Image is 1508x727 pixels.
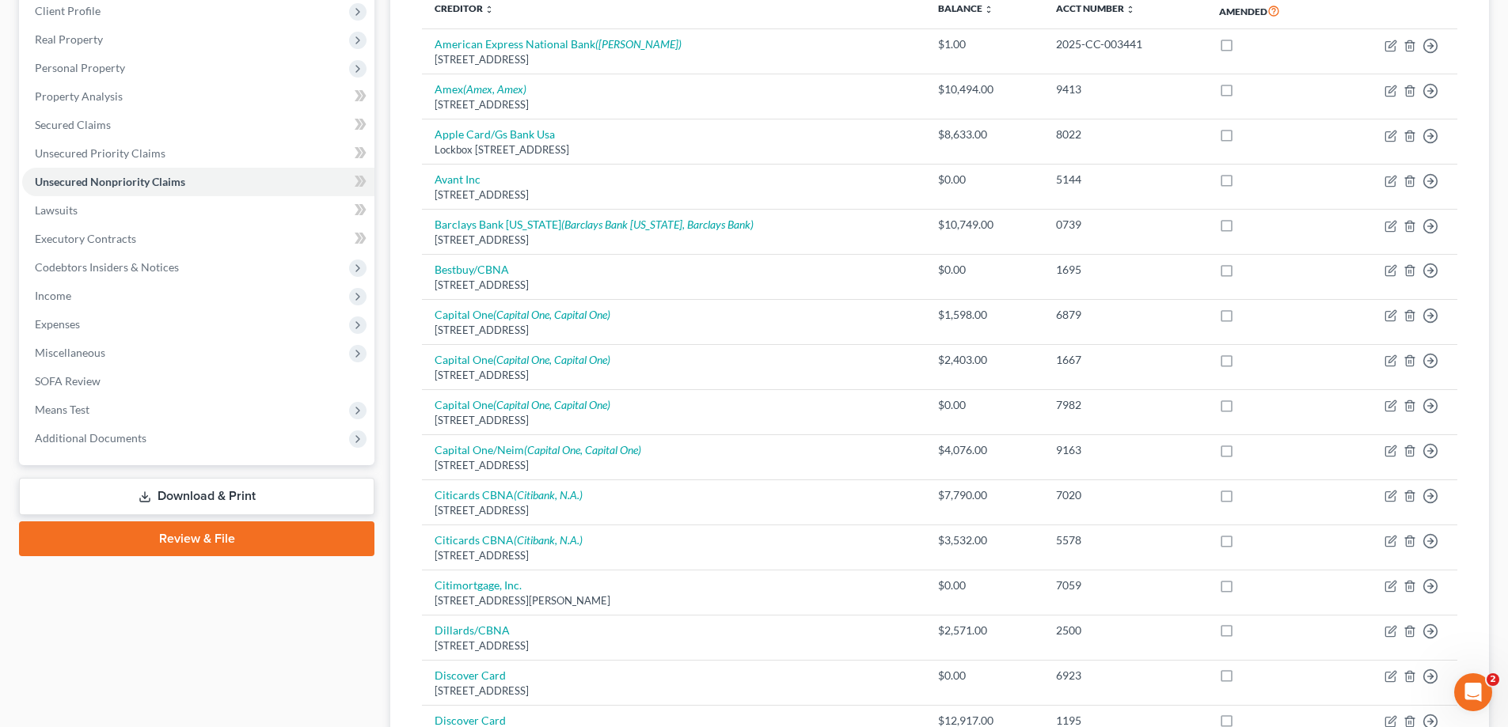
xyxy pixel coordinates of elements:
span: Lawsuits [35,203,78,217]
div: Lockbox [STREET_ADDRESS] [435,142,913,157]
span: SOFA Review [35,374,101,388]
a: Apple Card/Gs Bank Usa [435,127,555,141]
div: 7059 [1056,577,1194,593]
div: 1695 [1056,262,1194,278]
div: $8,633.00 [938,127,1031,142]
a: Executory Contracts [22,225,374,253]
a: Property Analysis [22,82,374,111]
a: Discover Card [435,714,506,727]
div: [STREET_ADDRESS][PERSON_NAME] [435,593,913,608]
span: Personal Property [35,61,125,74]
i: (Capital One, Capital One) [493,353,610,366]
div: [STREET_ADDRESS] [435,52,913,67]
i: ([PERSON_NAME]) [595,37,682,51]
a: Acct Number unfold_more [1056,2,1135,14]
span: Codebtors Insiders & Notices [35,260,179,274]
a: Bestbuy/CBNA [435,263,509,276]
div: 5578 [1056,532,1194,548]
div: 9413 [1056,81,1194,97]
iframe: Intercom live chat [1454,673,1492,711]
a: Unsecured Priority Claims [22,139,374,168]
div: [STREET_ADDRESS] [435,458,913,473]
div: [STREET_ADDRESS] [435,503,913,518]
a: Citicards CBNA(Citibank, N.A.) [435,533,583,547]
div: $0.00 [938,262,1031,278]
span: Real Property [35,32,103,46]
div: $1,598.00 [938,307,1031,323]
div: [STREET_ADDRESS] [435,187,913,203]
div: $1.00 [938,36,1031,52]
div: 7982 [1056,397,1194,413]
a: Capital One(Capital One, Capital One) [435,308,610,321]
div: 6879 [1056,307,1194,323]
a: Citicards CBNA(Citibank, N.A.) [435,488,583,502]
a: Citimortgage, Inc. [435,578,522,592]
a: Lawsuits [22,196,374,225]
a: Unsecured Nonpriority Claims [22,168,374,196]
div: [STREET_ADDRESS] [435,638,913,653]
div: 0739 [1056,217,1194,233]
a: Balance unfold_more [938,2,993,14]
i: unfold_more [1126,5,1135,14]
div: $2,403.00 [938,352,1031,368]
div: 1667 [1056,352,1194,368]
a: Creditor unfold_more [435,2,494,14]
span: Unsecured Priority Claims [35,146,165,160]
div: 7020 [1056,487,1194,503]
span: Miscellaneous [35,346,105,359]
a: Amex(Amex, Amex) [435,82,526,96]
div: 9163 [1056,442,1194,458]
span: Additional Documents [35,431,146,445]
a: SOFA Review [22,367,374,396]
div: $0.00 [938,172,1031,187]
span: Secured Claims [35,118,111,131]
div: $10,749.00 [938,217,1031,233]
div: 2025-CC-003441 [1056,36,1194,52]
i: (Barclays Bank [US_STATE], Barclays Bank) [561,218,754,231]
a: Discover Card [435,668,506,682]
span: Expenses [35,317,80,331]
i: (Amex, Amex) [463,82,526,96]
div: [STREET_ADDRESS] [435,683,913,699]
div: $0.00 [938,577,1031,593]
div: $4,076.00 [938,442,1031,458]
div: 8022 [1056,127,1194,142]
i: (Capital One, Capital One) [493,398,610,411]
div: [STREET_ADDRESS] [435,233,913,248]
div: [STREET_ADDRESS] [435,323,913,338]
div: $0.00 [938,397,1031,413]
div: 2500 [1056,623,1194,638]
span: Property Analysis [35,89,123,103]
span: Income [35,289,71,302]
span: Unsecured Nonpriority Claims [35,175,185,188]
a: Avant Inc [435,172,481,186]
i: unfold_more [984,5,993,14]
span: 2 [1487,673,1499,686]
span: Executory Contracts [35,232,136,245]
div: 6923 [1056,668,1194,683]
div: 5144 [1056,172,1194,187]
i: unfold_more [484,5,494,14]
div: [STREET_ADDRESS] [435,413,913,428]
a: Review & File [19,521,374,556]
a: American Express National Bank([PERSON_NAME]) [435,37,682,51]
div: $2,571.00 [938,623,1031,638]
span: Means Test [35,403,89,416]
div: [STREET_ADDRESS] [435,278,913,293]
div: $0.00 [938,668,1031,683]
div: $3,532.00 [938,532,1031,548]
div: [STREET_ADDRESS] [435,548,913,563]
span: Client Profile [35,4,101,17]
div: [STREET_ADDRESS] [435,368,913,383]
a: Capital One/Neim(Capital One, Capital One) [435,443,641,456]
a: Secured Claims [22,111,374,139]
i: (Capital One, Capital One) [524,443,641,456]
div: $10,494.00 [938,81,1031,97]
a: Capital One(Capital One, Capital One) [435,353,610,366]
a: Capital One(Capital One, Capital One) [435,398,610,411]
a: Download & Print [19,478,374,515]
div: $7,790.00 [938,487,1031,503]
i: (Citibank, N.A.) [514,533,583,547]
i: (Capital One, Capital One) [493,308,610,321]
div: [STREET_ADDRESS] [435,97,913,112]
